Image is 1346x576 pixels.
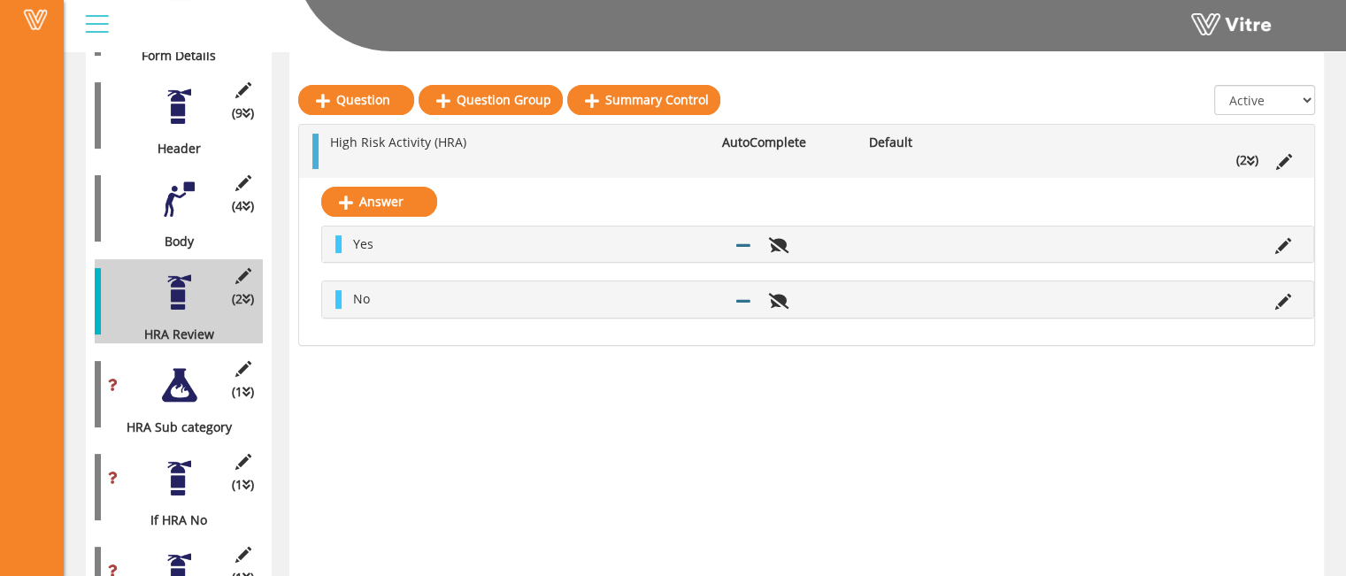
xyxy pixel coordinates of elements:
span: Yes [353,235,373,252]
li: (2 ) [1227,151,1267,169]
div: HRA Review [95,326,250,343]
span: No [353,290,370,307]
span: (2 ) [232,290,254,308]
a: Question Group [419,85,563,115]
div: Header [95,140,250,157]
a: Answer [321,187,437,217]
div: Body [95,233,250,250]
div: Form Details [95,47,250,65]
div: HRA Sub category [95,419,250,436]
div: If HRA No [95,511,250,529]
a: Summary Control [567,85,720,115]
a: Question [298,85,414,115]
span: (4 ) [232,197,254,215]
span: (1 ) [232,476,254,494]
span: High Risk Activity (HRA) [330,134,466,150]
span: (1 ) [232,383,254,401]
span: (9 ) [232,104,254,122]
li: AutoComplete [713,134,860,151]
li: Default [860,134,1007,151]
